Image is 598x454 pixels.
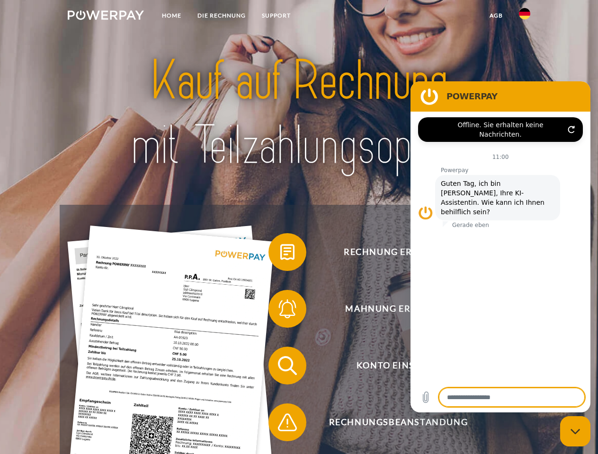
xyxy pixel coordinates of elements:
[268,233,515,271] button: Rechnung erhalten?
[276,410,299,434] img: qb_warning.svg
[154,7,189,24] a: Home
[268,290,515,328] button: Mahnung erhalten?
[268,347,515,384] button: Konto einsehen
[276,354,299,377] img: qb_search.svg
[482,7,511,24] a: agb
[282,233,514,271] span: Rechnung erhalten?
[189,7,254,24] a: DIE RECHNUNG
[254,7,299,24] a: SUPPORT
[282,347,514,384] span: Konto einsehen
[411,81,590,412] iframe: Messaging-Fenster
[276,240,299,264] img: qb_bill.svg
[282,290,514,328] span: Mahnung erhalten?
[560,416,590,446] iframe: Schaltfläche zum Öffnen des Messaging-Fensters; Konversation läuft
[276,297,299,321] img: qb_bell.svg
[519,8,530,19] img: de
[282,403,514,441] span: Rechnungsbeanstandung
[268,403,515,441] button: Rechnungsbeanstandung
[68,10,144,20] img: logo-powerpay-white.svg
[90,45,508,181] img: title-powerpay_de.svg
